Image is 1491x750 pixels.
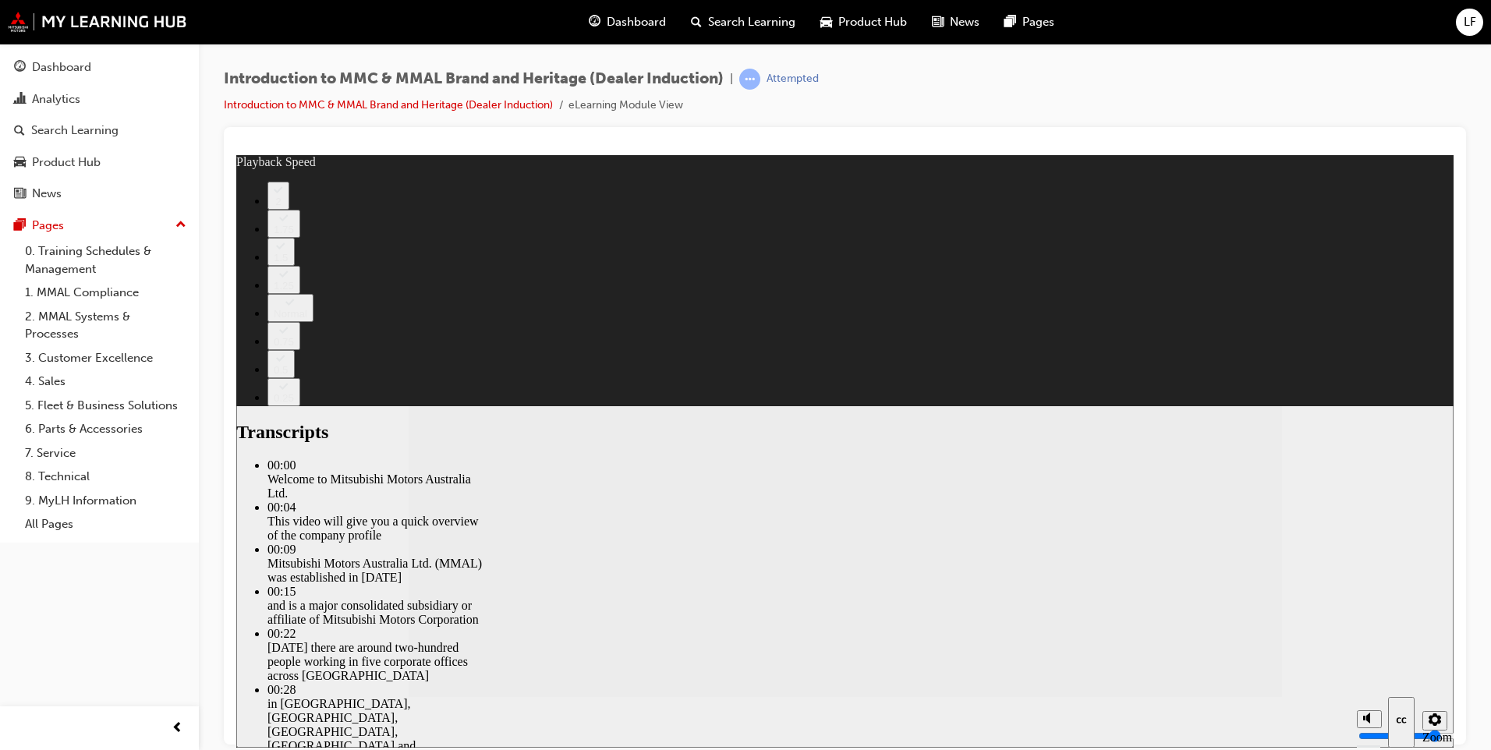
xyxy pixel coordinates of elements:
[6,148,193,177] a: Product Hub
[919,6,992,38] a: news-iconNews
[175,215,186,235] span: up-icon
[19,489,193,513] a: 9. MyLH Information
[589,12,600,32] span: guage-icon
[6,85,193,114] a: Analytics
[6,53,193,82] a: Dashboard
[6,211,193,240] button: Pages
[19,417,193,441] a: 6. Parts & Accessories
[739,69,760,90] span: learningRecordVerb_ATTEMPT-icon
[6,50,193,211] button: DashboardAnalyticsSearch LearningProduct HubNews
[14,219,26,233] span: pages-icon
[576,6,678,38] a: guage-iconDashboard
[19,441,193,465] a: 7. Service
[691,12,702,32] span: search-icon
[14,93,26,107] span: chart-icon
[19,465,193,489] a: 8. Technical
[32,217,64,235] div: Pages
[1456,9,1483,36] button: LF
[31,122,119,140] div: Search Learning
[37,41,47,52] div: 2
[808,6,919,38] a: car-iconProduct Hub
[32,154,101,172] div: Product Hub
[19,394,193,418] a: 5. Fleet & Business Solutions
[838,13,907,31] span: Product Hub
[14,61,26,75] span: guage-icon
[32,90,80,108] div: Analytics
[568,97,683,115] li: eLearning Module View
[708,13,795,31] span: Search Learning
[678,6,808,38] a: search-iconSearch Learning
[730,70,733,88] span: |
[32,58,91,76] div: Dashboard
[1004,12,1016,32] span: pages-icon
[1464,13,1476,31] span: LF
[224,98,553,111] a: Introduction to MMC & MMAL Brand and Heritage (Dealer Induction)
[224,70,724,88] span: Introduction to MMC & MMAL Brand and Heritage (Dealer Induction)
[14,187,26,201] span: news-icon
[19,305,193,346] a: 2. MMAL Systems & Processes
[31,542,250,612] div: in [GEOGRAPHIC_DATA], [GEOGRAPHIC_DATA], [GEOGRAPHIC_DATA], [GEOGRAPHIC_DATA] and [GEOGRAPHIC_DATA]
[19,346,193,370] a: 3. Customer Excellence
[172,719,183,738] span: prev-icon
[31,27,53,55] button: 2
[932,12,944,32] span: news-icon
[950,13,979,31] span: News
[767,72,819,87] div: Attempted
[19,370,193,394] a: 4. Sales
[992,6,1067,38] a: pages-iconPages
[6,116,193,145] a: Search Learning
[607,13,666,31] span: Dashboard
[6,179,193,208] a: News
[14,156,26,170] span: car-icon
[14,124,25,138] span: search-icon
[32,185,62,203] div: News
[1022,13,1054,31] span: Pages
[19,512,193,536] a: All Pages
[19,281,193,305] a: 1. MMAL Compliance
[820,12,832,32] span: car-icon
[8,12,187,32] img: mmal
[19,239,193,281] a: 0. Training Schedules & Management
